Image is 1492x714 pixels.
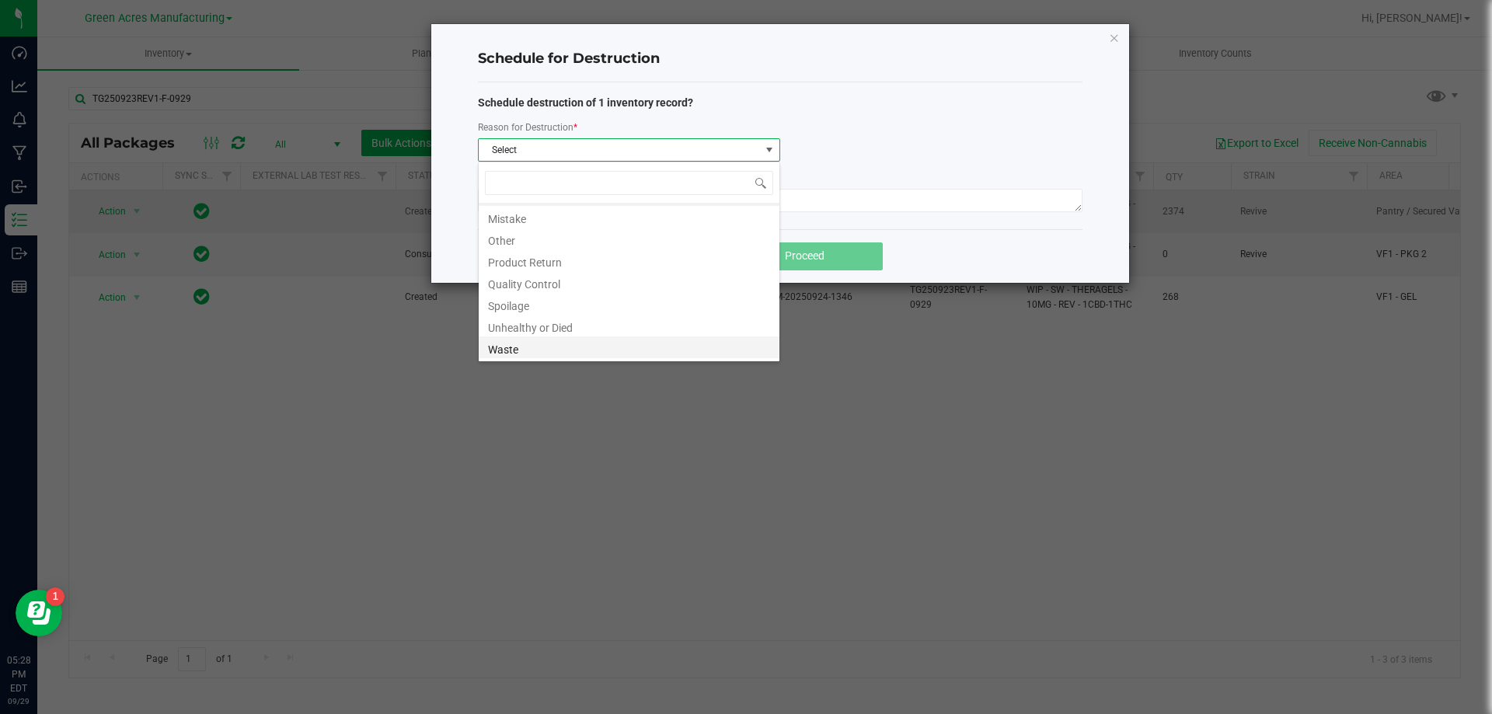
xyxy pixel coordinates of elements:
[785,249,824,262] span: Proceed
[478,96,693,109] strong: Schedule destruction of 1 inventory record?
[727,242,883,270] button: Proceed
[16,590,62,636] iframe: Resource center
[478,49,1082,69] h4: Schedule for Destruction
[479,139,760,161] span: Select
[46,587,64,606] iframe: Resource center unread badge
[478,120,577,134] label: Reason for Destruction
